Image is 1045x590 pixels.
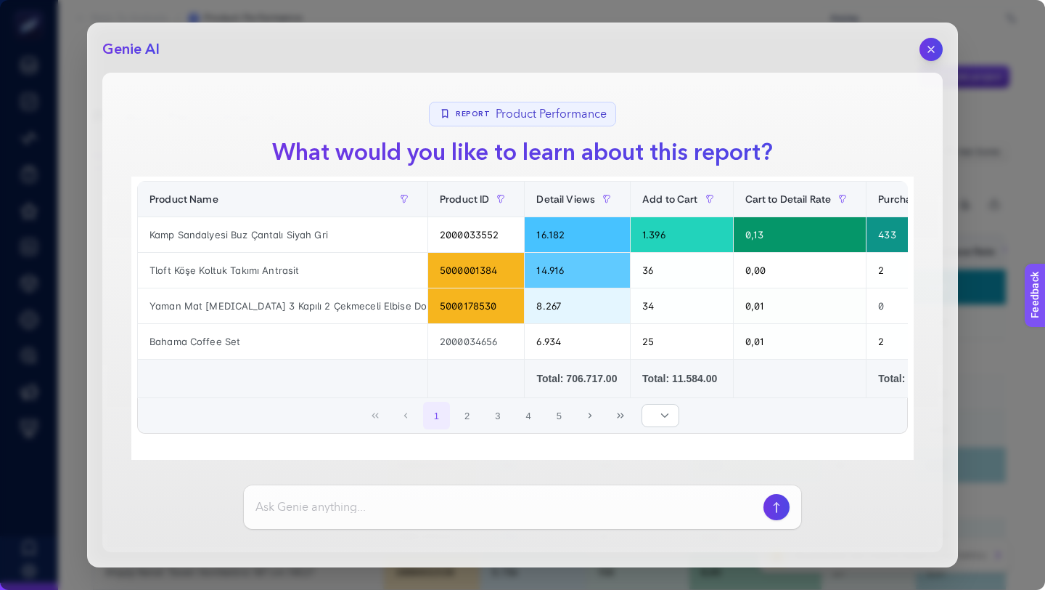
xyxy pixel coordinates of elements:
div: 0,01 [734,288,866,323]
div: 36 [631,253,733,288]
button: 1 [423,402,451,429]
div: 0,13 [734,217,866,252]
div: Bahama Coffee Set [138,324,427,359]
div: 0,01 [734,324,866,359]
div: Yaman Mat [MEDICAL_DATA] 3 Kapılı 2 Çekmeceli Elbise Dolabı-gardrop [138,288,427,323]
button: 5 [546,402,573,429]
div: 433 [866,217,959,252]
div: 1.396 [631,217,733,252]
span: Report [456,109,490,120]
div: Total: 1.524.00 [878,371,947,386]
div: Total: 706.717.00 [536,371,618,386]
span: Product ID [440,193,489,205]
div: 5000001384 [428,253,524,288]
button: 2 [454,402,481,429]
span: Cart to Detail Rate [745,193,832,205]
button: Next Page [576,402,604,429]
h2: Genie AI [102,39,160,60]
span: Add to Cart [642,193,698,205]
div: Last 7 Days [131,161,914,460]
button: 3 [484,402,512,429]
div: 5000178530 [428,288,524,323]
div: 2 [866,253,959,288]
div: 2000033552 [428,217,524,252]
input: Ask Genie anything... [255,498,758,516]
div: 14.916 [525,253,630,288]
button: Last Page [607,402,634,429]
span: Detail Views [536,193,595,205]
span: Product Name [149,193,218,205]
div: 8.267 [525,288,630,323]
div: 0 [866,288,959,323]
div: 2000034656 [428,324,524,359]
span: Purchase [878,193,922,205]
span: Feedback [9,4,55,16]
div: Total: 11.584.00 [642,371,721,386]
div: 2 [866,324,959,359]
div: 16.182 [525,217,630,252]
h1: What would you like to learn about this report? [261,135,784,170]
button: 4 [515,402,542,429]
div: Tloft Köşe Koltuk Takımı Antrasit [138,253,427,288]
span: Product Performance [496,105,607,123]
div: 0,00 [734,253,866,288]
div: 25 [631,324,733,359]
div: 34 [631,288,733,323]
div: 6.934 [525,324,630,359]
div: Kamp Sandalyesi Buz Çantalı Siyah Gri [138,217,427,252]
